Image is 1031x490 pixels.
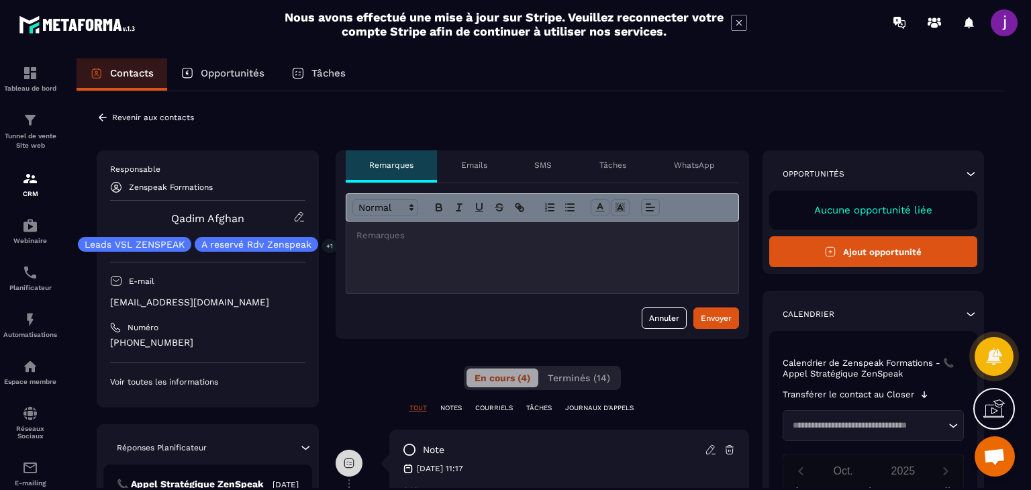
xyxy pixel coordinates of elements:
[22,311,38,328] img: automations
[22,460,38,476] img: email
[110,164,305,175] p: Responsable
[475,403,513,413] p: COURRIELS
[475,373,530,383] span: En cours (4)
[565,403,634,413] p: JOURNAUX D'APPELS
[783,204,965,216] p: Aucune opportunité liée
[3,160,57,207] a: formationformationCRM
[440,403,462,413] p: NOTES
[599,160,626,170] p: Tâches
[110,67,154,79] p: Contacts
[3,254,57,301] a: schedulerschedulerPlanificateur
[110,336,305,349] p: [PHONE_NUMBER]
[110,377,305,387] p: Voir toutes les informations
[788,419,946,432] input: Search for option
[117,442,207,453] p: Réponses Planificateur
[693,307,739,329] button: Envoyer
[284,10,724,38] h2: Nous avons effectué une mise à jour sur Stripe. Veuillez reconnecter votre compte Stripe afin de ...
[22,264,38,281] img: scheduler
[3,55,57,102] a: formationformationTableau de bord
[167,58,278,91] a: Opportunités
[674,160,715,170] p: WhatsApp
[461,160,487,170] p: Emails
[278,58,359,91] a: Tâches
[110,296,305,309] p: [EMAIL_ADDRESS][DOMAIN_NAME]
[3,132,57,150] p: Tunnel de vente Site web
[322,239,338,253] p: +1
[783,358,965,379] p: Calendrier de Zenspeak Formations - 📞 Appel Stratégique ZenSpeak
[22,65,38,81] img: formation
[3,207,57,254] a: automationsautomationsWebinaire
[642,307,687,329] button: Annuler
[769,236,978,267] button: Ajout opportunité
[3,85,57,92] p: Tableau de bord
[3,348,57,395] a: automationsautomationsEspace membre
[369,160,413,170] p: Remarques
[3,378,57,385] p: Espace membre
[112,113,194,122] p: Revenir aux contacts
[526,403,552,413] p: TÂCHES
[22,358,38,375] img: automations
[311,67,346,79] p: Tâches
[171,212,244,225] a: Qadim Afghan
[129,276,154,287] p: E-mail
[3,425,57,440] p: Réseaux Sociaux
[975,436,1015,477] div: Ouvrir le chat
[22,170,38,187] img: formation
[701,311,732,325] div: Envoyer
[3,102,57,160] a: formationformationTunnel de vente Site web
[534,160,552,170] p: SMS
[22,112,38,128] img: formation
[129,183,213,192] p: Zenspeak Formations
[3,479,57,487] p: E-mailing
[783,168,844,179] p: Opportunités
[77,58,167,91] a: Contacts
[22,217,38,234] img: automations
[128,322,158,333] p: Numéro
[540,369,618,387] button: Terminés (14)
[201,240,311,249] p: A reservé Rdv Zenspeak
[3,395,57,450] a: social-networksocial-networkRéseaux Sociaux
[3,190,57,197] p: CRM
[22,405,38,422] img: social-network
[19,12,140,37] img: logo
[409,403,427,413] p: TOUT
[273,479,299,490] p: [DATE]
[201,67,264,79] p: Opportunités
[548,373,610,383] span: Terminés (14)
[3,331,57,338] p: Automatisations
[783,389,914,400] p: Transférer le contact au Closer
[467,369,538,387] button: En cours (4)
[3,237,57,244] p: Webinaire
[85,240,185,249] p: Leads VSL ZENSPEAK
[3,284,57,291] p: Planificateur
[3,301,57,348] a: automationsautomationsAutomatisations
[423,444,444,456] p: note
[417,463,463,474] p: [DATE] 11:17
[783,410,965,441] div: Search for option
[783,309,834,320] p: Calendrier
